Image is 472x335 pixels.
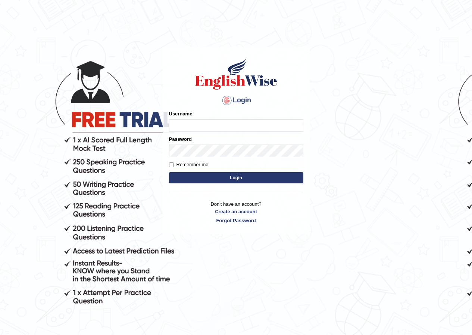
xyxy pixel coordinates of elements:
[169,208,303,215] a: Create an account
[169,161,209,168] label: Remember me
[169,94,303,106] h4: Login
[169,201,303,224] p: Don't have an account?
[169,136,192,143] label: Password
[169,110,193,117] label: Username
[169,172,303,183] button: Login
[169,162,174,167] input: Remember me
[169,217,303,224] a: Forgot Password
[194,57,279,91] img: Logo of English Wise sign in for intelligent practice with AI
